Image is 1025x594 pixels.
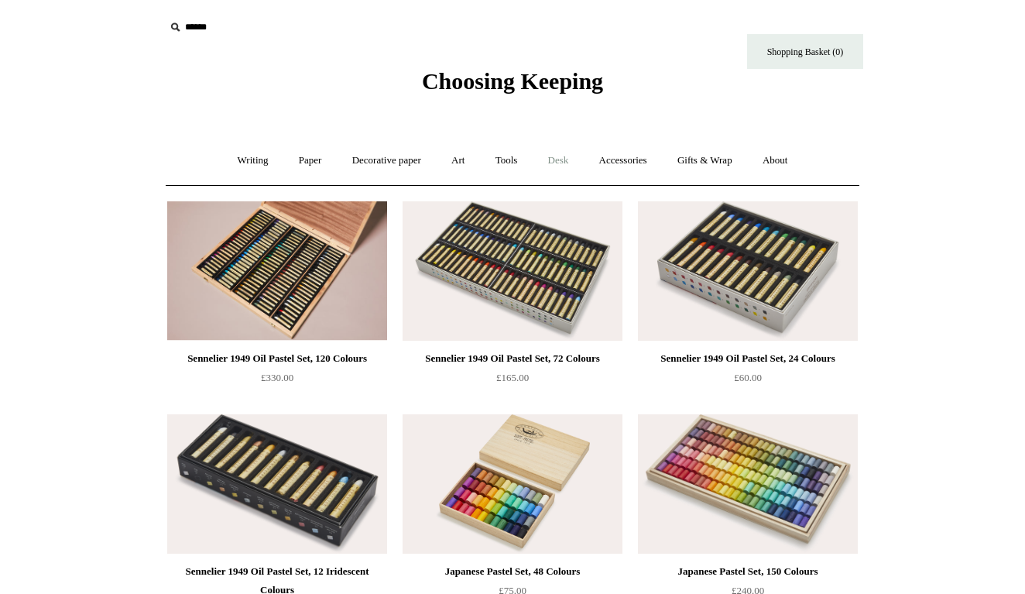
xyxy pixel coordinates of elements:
[638,349,858,413] a: Sennelier 1949 Oil Pastel Set, 24 Colours £60.00
[642,349,854,368] div: Sennelier 1949 Oil Pastel Set, 24 Colours
[261,372,293,383] span: £330.00
[285,140,336,181] a: Paper
[638,201,858,341] a: Sennelier 1949 Oil Pastel Set, 24 Colours Sennelier 1949 Oil Pastel Set, 24 Colours
[642,562,854,581] div: Japanese Pastel Set, 150 Colours
[638,201,858,341] img: Sennelier 1949 Oil Pastel Set, 24 Colours
[167,414,387,554] a: Sennelier 1949 Oil Pastel Set, 12 Iridescent Colours Sennelier 1949 Oil Pastel Set, 12 Iridescent...
[406,349,619,368] div: Sennelier 1949 Oil Pastel Set, 72 Colours
[403,414,622,554] img: Japanese Pastel Set, 48 Colours
[585,140,661,181] a: Accessories
[171,349,383,368] div: Sennelier 1949 Oil Pastel Set, 120 Colours
[403,349,622,413] a: Sennelier 1949 Oil Pastel Set, 72 Colours £165.00
[224,140,283,181] a: Writing
[422,68,603,94] span: Choosing Keeping
[437,140,478,181] a: Art
[403,414,622,554] a: Japanese Pastel Set, 48 Colours Japanese Pastel Set, 48 Colours
[406,562,619,581] div: Japanese Pastel Set, 48 Colours
[167,349,387,413] a: Sennelier 1949 Oil Pastel Set, 120 Colours £330.00
[496,372,529,383] span: £165.00
[734,372,762,383] span: £60.00
[663,140,746,181] a: Gifts & Wrap
[482,140,532,181] a: Tools
[403,201,622,341] img: Sennelier 1949 Oil Pastel Set, 72 Colours
[167,201,387,341] a: Sennelier 1949 Oil Pastel Set, 120 Colours Sennelier 1949 Oil Pastel Set, 120 Colours
[422,81,603,91] a: Choosing Keeping
[534,140,583,181] a: Desk
[749,140,802,181] a: About
[403,201,622,341] a: Sennelier 1949 Oil Pastel Set, 72 Colours Sennelier 1949 Oil Pastel Set, 72 Colours
[338,140,435,181] a: Decorative paper
[638,414,858,554] img: Japanese Pastel Set, 150 Colours
[167,201,387,341] img: Sennelier 1949 Oil Pastel Set, 120 Colours
[167,414,387,554] img: Sennelier 1949 Oil Pastel Set, 12 Iridescent Colours
[638,414,858,554] a: Japanese Pastel Set, 150 Colours Japanese Pastel Set, 150 Colours
[747,34,863,69] a: Shopping Basket (0)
